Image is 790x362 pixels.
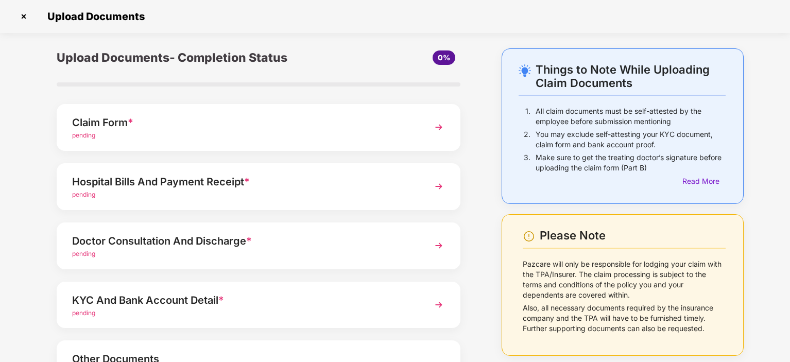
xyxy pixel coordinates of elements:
[72,191,95,198] span: pending
[438,53,450,62] span: 0%
[57,48,325,67] div: Upload Documents- Completion Status
[430,236,448,255] img: svg+xml;base64,PHN2ZyBpZD0iTmV4dCIgeG1sbnM9Imh0dHA6Ly93d3cudzMub3JnLzIwMDAvc3ZnIiB3aWR0aD0iMzYiIG...
[536,152,726,173] p: Make sure to get the treating doctor’s signature before uploading the claim form (Part B)
[682,176,726,187] div: Read More
[430,177,448,196] img: svg+xml;base64,PHN2ZyBpZD0iTmV4dCIgeG1sbnM9Imh0dHA6Ly93d3cudzMub3JnLzIwMDAvc3ZnIiB3aWR0aD0iMzYiIG...
[524,129,530,150] p: 2.
[523,259,726,300] p: Pazcare will only be responsible for lodging your claim with the TPA/Insurer. The claim processin...
[536,106,726,127] p: All claim documents must be self-attested by the employee before submission mentioning
[430,296,448,314] img: svg+xml;base64,PHN2ZyBpZD0iTmV4dCIgeG1sbnM9Imh0dHA6Ly93d3cudzMub3JnLzIwMDAvc3ZnIiB3aWR0aD0iMzYiIG...
[72,250,95,257] span: pending
[72,174,414,190] div: Hospital Bills And Payment Receipt
[536,63,726,90] div: Things to Note While Uploading Claim Documents
[430,118,448,136] img: svg+xml;base64,PHN2ZyBpZD0iTmV4dCIgeG1sbnM9Imh0dHA6Ly93d3cudzMub3JnLzIwMDAvc3ZnIiB3aWR0aD0iMzYiIG...
[72,131,95,139] span: pending
[540,229,726,243] div: Please Note
[536,129,726,150] p: You may exclude self-attesting your KYC document, claim form and bank account proof.
[37,10,150,23] span: Upload Documents
[524,152,530,173] p: 3.
[72,309,95,317] span: pending
[72,233,414,249] div: Doctor Consultation And Discharge
[523,303,726,334] p: Also, all necessary documents required by the insurance company and the TPA will have to be furni...
[72,292,414,308] div: KYC And Bank Account Detail
[15,8,32,25] img: svg+xml;base64,PHN2ZyBpZD0iQ3Jvc3MtMzJ4MzIiIHhtbG5zPSJodHRwOi8vd3d3LnczLm9yZy8yMDAwL3N2ZyIgd2lkdG...
[72,114,414,131] div: Claim Form
[525,106,530,127] p: 1.
[523,230,535,243] img: svg+xml;base64,PHN2ZyBpZD0iV2FybmluZ18tXzI0eDI0IiBkYXRhLW5hbWU9Ildhcm5pbmcgLSAyNHgyNCIgeG1sbnM9Im...
[519,64,531,77] img: svg+xml;base64,PHN2ZyB4bWxucz0iaHR0cDovL3d3dy53My5vcmcvMjAwMC9zdmciIHdpZHRoPSIyNC4wOTMiIGhlaWdodD...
